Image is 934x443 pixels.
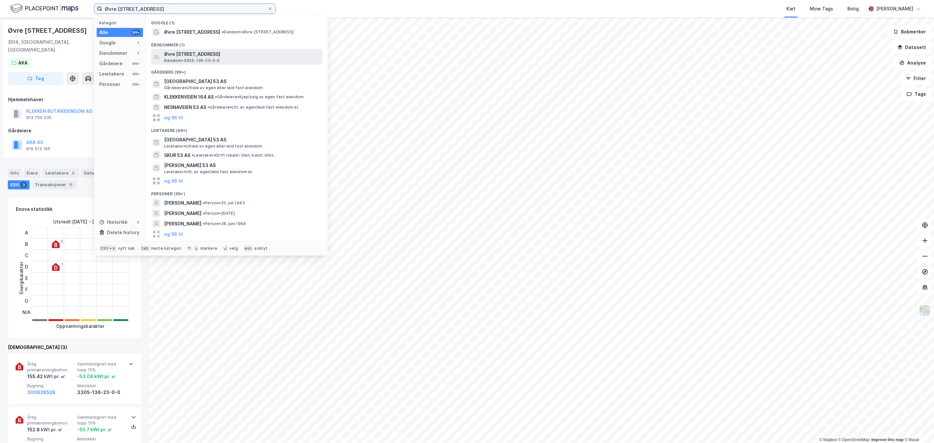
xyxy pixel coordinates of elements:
[18,262,25,294] div: Energikarakter
[164,50,320,58] span: Øvre [STREET_ADDRESS]
[107,229,139,236] div: Delete history
[99,218,127,226] div: Historikk
[146,65,328,76] div: Gårdeiere (99+)
[871,437,904,442] a: Improve this map
[203,221,246,226] span: Person • 28. juni 1969
[164,151,190,159] span: SKUR 53 AS
[22,261,30,272] div: D
[254,246,268,251] div: avbryt
[215,94,304,100] span: Gårdeiere • Kjøp/salg av egen fast eiendom
[18,59,28,67] div: AKA
[8,169,21,178] div: Info
[164,169,253,174] span: Leietaker • Utl. av egen/leid fast eiendom el.
[43,169,79,178] div: Leietakere
[901,88,931,101] button: Tags
[215,94,217,99] span: •
[902,412,934,443] iframe: Chat Widget
[22,250,30,261] div: C
[151,246,182,251] div: neste kategori
[99,245,117,252] div: Ctrl + k
[53,218,107,226] div: Utstedt : [DATE] - [DATE]
[222,30,293,35] span: Eiendom • Øvre [STREET_ADDRESS]
[26,146,50,151] div: 919 513 195
[22,295,30,306] div: G
[8,72,64,85] button: Tag
[892,41,931,54] button: Datasett
[26,115,52,120] div: 913 750 535
[22,284,30,295] div: F
[229,246,238,251] div: velg
[810,5,833,13] div: Mine Tags
[77,373,116,380] div: -53.08 kWt pr. ㎡
[8,343,141,351] div: [DEMOGRAPHIC_DATA] (3)
[99,70,124,78] div: Leietakere
[135,220,140,225] div: 2
[164,114,183,122] button: og 96 til
[786,5,796,13] div: Kart
[131,61,140,66] div: 99+
[164,103,206,111] span: NESNAVEIEN 53 AS
[203,221,205,226] span: •
[131,71,140,77] div: 99+
[146,239,328,251] div: Historikk (2)
[27,436,75,442] span: Bygning
[16,205,53,213] div: Enova statistikk
[192,153,275,158] span: Leietaker • Drift lokaler tilkn. kunst.virks.
[61,239,63,243] div: 2
[164,85,263,90] span: Gårdeiere • Utleie av egen eller leid fast eiendom
[919,305,931,317] img: Z
[164,210,201,217] span: [PERSON_NAME]
[8,127,141,135] div: Gårdeiere
[32,180,77,189] div: Transaksjoner
[43,373,65,380] div: kWt pr. ㎡
[77,361,125,373] span: Sammenlignet med topp 15%
[27,373,65,380] div: 155.42
[243,245,253,252] div: esc
[164,144,262,149] span: Leietaker • Utleie av egen eller leid fast eiendom
[203,211,205,216] span: •
[99,80,120,88] div: Personer
[8,38,105,54] div: 3514, [GEOGRAPHIC_DATA], [GEOGRAPHIC_DATA]
[27,361,75,373] span: Årlig primærenergibehov
[99,39,116,47] div: Google
[208,105,210,110] span: •
[27,414,75,426] span: Årlig primærenergibehov
[67,182,74,188] div: 11
[164,230,183,238] button: og 96 til
[8,180,30,189] div: ESG
[77,389,125,396] div: 3305-136-23-0-0
[847,5,859,13] div: Bolig
[77,426,112,434] div: -55.7 kWt pr. ㎡
[56,322,104,330] div: Oppvarmingskarakter
[27,383,75,389] span: Bygning
[99,60,123,67] div: Gårdeiere
[192,153,194,158] span: •
[203,200,245,206] span: Person • 20. juli 1943
[22,306,30,318] div: N/A
[77,436,125,442] span: Matrikkel
[22,238,30,250] div: B
[146,37,328,49] div: Eiendommer (1)
[164,28,220,36] span: Øvre [STREET_ADDRESS]
[22,272,30,284] div: E
[40,426,62,434] div: kWt pr. ㎡
[8,25,88,36] div: Øvre [STREET_ADDRESS]
[61,262,63,266] div: 1
[876,5,913,13] div: [PERSON_NAME]
[131,30,140,35] div: 99+
[99,49,127,57] div: Eiendommer
[70,170,76,176] div: 3
[164,136,320,144] span: [GEOGRAPHIC_DATA] 53 AS
[203,211,235,216] span: Person • [DATE]
[164,162,320,169] span: [PERSON_NAME] 53 AS
[99,20,143,25] div: Kategori
[900,72,931,85] button: Filter
[135,40,140,45] div: 1
[24,169,40,178] div: Eiere
[77,383,125,389] span: Matrikkel
[99,29,108,36] div: Alle
[131,82,140,87] div: 99+
[77,414,125,426] span: Sammenlignet med topp 15%
[146,123,328,135] div: Leietakere (99+)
